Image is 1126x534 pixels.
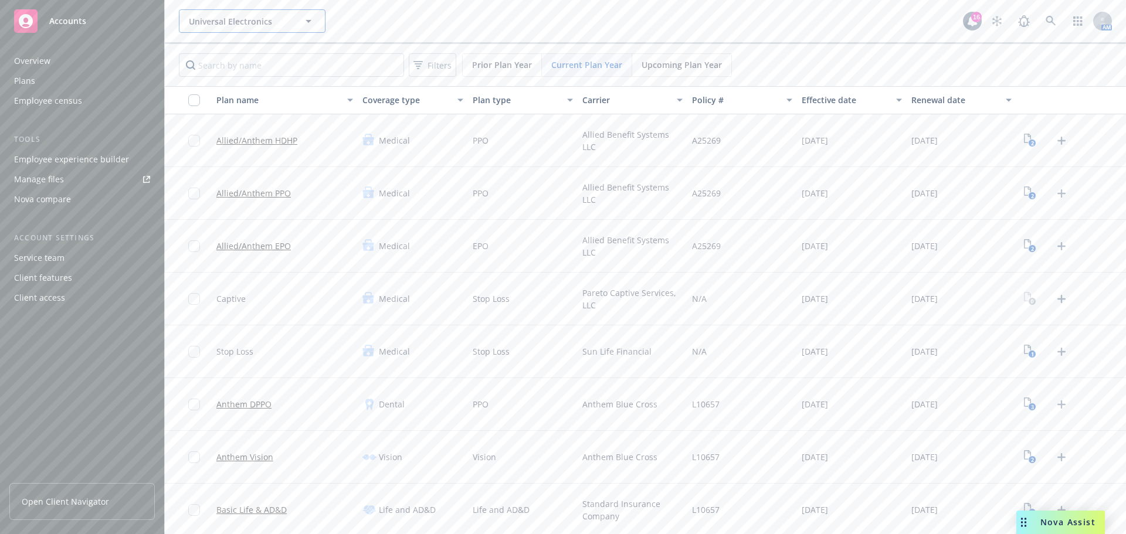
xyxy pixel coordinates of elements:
span: [DATE] [911,292,938,305]
div: Policy # [692,96,779,105]
button: Plan name [212,86,358,114]
span: Upcoming Plan Year [642,59,722,71]
span: [DATE] [802,398,828,410]
span: Vision [379,451,402,463]
div: Carrier [582,96,670,105]
span: N/A [692,345,707,358]
a: Stop snowing [985,9,1009,33]
input: Toggle Row Selected [188,399,200,410]
span: Life and AD&D [473,504,530,516]
span: Medical [379,240,410,252]
span: EPO [473,240,489,252]
a: Employee census [9,91,155,110]
div: Account settings [9,232,155,244]
span: Open Client Navigator [22,495,109,508]
span: L10657 [692,451,720,463]
a: Upload Plan Documents [1052,501,1071,519]
a: Switch app [1066,9,1090,33]
div: Effective date [802,96,889,105]
span: Stop Loss [473,345,510,358]
input: Toggle Row Selected [188,135,200,147]
a: View Plan Documents [1021,290,1040,308]
span: Allied Benefit Systems LLC [582,234,683,259]
div: Overview [14,52,50,70]
span: Pareto Captive Services, LLC [582,287,683,311]
a: View Plan Documents [1021,237,1040,256]
span: [DATE] [911,187,938,199]
span: Universal Electronics [189,15,290,28]
a: Overview [9,52,155,70]
div: Service team [14,249,65,267]
button: Carrier [578,86,687,114]
span: Captive [216,292,246,305]
a: Nova compare [9,190,155,209]
div: Nova compare [14,190,71,209]
a: Upload Plan Documents [1052,131,1071,150]
a: Employee experience builder [9,150,155,169]
input: Toggle Row Selected [188,188,200,199]
span: Accounts [49,16,86,26]
span: Vision [473,451,496,463]
span: Anthem Blue Cross [582,398,657,410]
button: Nova Assist [1016,511,1105,534]
button: Renewal date [907,86,1016,114]
a: Allied/Anthem PPO [216,187,291,199]
div: Plan type [473,96,560,105]
div: Manage files [14,170,64,189]
span: [DATE] [911,134,938,147]
a: Allied/Anthem EPO [216,240,291,252]
text: 2 [1031,140,1034,147]
span: Medical [379,292,410,305]
input: Toggle Row Selected [188,346,200,358]
a: Service team [9,249,155,267]
input: Toggle Row Selected [188,504,200,516]
input: Select all [188,94,200,106]
span: [DATE] [802,292,828,305]
text: 1 [1031,351,1034,358]
a: Client access [9,288,155,307]
div: Employee experience builder [14,150,129,169]
a: View Plan Documents [1021,395,1040,414]
button: Plan type [468,86,578,114]
div: Client access [14,288,65,307]
div: Employee census [14,91,82,110]
span: Dental [379,398,405,410]
div: Drag to move [1016,511,1031,534]
text: 2 [1031,456,1034,464]
button: Universal Electronics [179,9,325,33]
span: Nova Assist [1040,518,1096,527]
span: A25269 [692,187,721,199]
a: Anthem Vision [216,451,273,463]
button: Filters [409,53,456,77]
a: View Plan Documents [1021,342,1040,361]
span: [DATE] [802,451,828,463]
span: PPO [473,398,489,410]
span: [DATE] [802,504,828,516]
div: Renewal date [911,96,999,105]
span: [DATE] [802,240,828,252]
span: [DATE] [802,134,828,147]
button: Effective date [797,86,907,114]
a: Client features [9,268,155,287]
span: Stop Loss [473,292,510,305]
span: Medical [379,187,410,199]
a: View Plan Documents [1021,131,1040,150]
span: PPO [473,134,489,147]
input: Toggle Row Selected [188,451,200,463]
button: Coverage type [358,86,467,114]
a: Accounts [9,5,155,38]
span: [DATE] [802,187,828,199]
span: Sun Life Financial [582,345,652,358]
span: Allied Benefit Systems LLC [582,181,683,206]
span: Prior Plan Year [472,59,532,71]
span: Current Plan Year [551,59,622,71]
span: L10657 [692,504,720,516]
span: L10657 [692,398,720,410]
a: Plans [9,72,155,90]
a: Upload Plan Documents [1052,237,1071,256]
span: Medical [379,345,410,358]
div: Tools [9,134,155,145]
text: 3 [1031,403,1034,411]
a: View Plan Documents [1021,448,1040,467]
span: Life and AD&D [379,504,436,516]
